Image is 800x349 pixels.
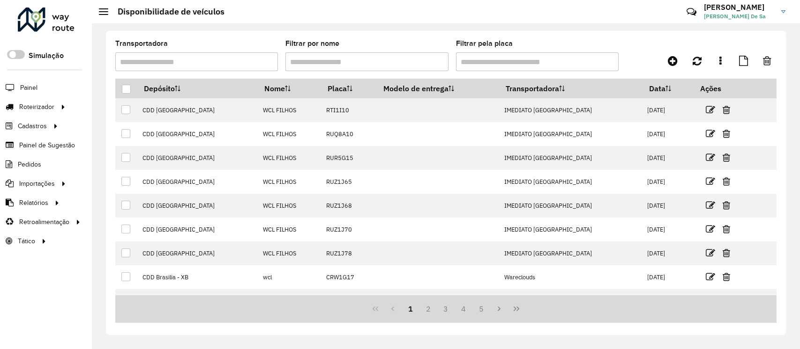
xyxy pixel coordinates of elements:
a: Excluir [723,247,730,259]
td: [DATE] [643,98,694,122]
th: Depósito [137,79,258,98]
span: Pedidos [18,160,41,169]
th: Data [643,79,694,98]
button: Last Page [508,300,525,318]
td: CDD [GEOGRAPHIC_DATA] [137,122,258,146]
th: Nome [258,79,321,98]
td: CDD Brasilia - XB [137,265,258,289]
td: RTI1I10 [321,98,377,122]
a: Editar [706,199,715,211]
a: Editar [706,103,715,116]
td: CDD Brasilia - XB [137,289,258,313]
label: Filtrar pela placa [456,38,513,49]
td: [DATE] [643,146,694,170]
td: IMEDIATO [GEOGRAPHIC_DATA] [500,146,643,170]
span: Painel de Sugestão [19,140,75,150]
th: Placa [321,79,377,98]
td: RUZ1J78 [321,241,377,265]
td: [DATE] [643,170,694,194]
td: [DATE] [643,289,694,313]
td: RUQ8A10 [321,122,377,146]
a: Editar [706,294,715,307]
button: 4 [455,300,472,318]
button: 5 [472,300,490,318]
span: Retroalimentação [19,217,69,227]
td: CDD [GEOGRAPHIC_DATA] [137,194,258,218]
a: Excluir [723,127,730,140]
button: 2 [419,300,437,318]
td: IMEDIATO [GEOGRAPHIC_DATA] [500,194,643,218]
td: [DATE] [643,265,694,289]
td: WCL FILHOS [258,194,321,218]
td: CRW1G17 [321,265,377,289]
td: IMEDIATO [GEOGRAPHIC_DATA] [500,241,643,265]
h2: Disponibilidade de veículos [108,7,224,17]
span: Cadastros [18,121,47,131]
span: [PERSON_NAME] De Sa [704,12,774,21]
td: CDD [GEOGRAPHIC_DATA] [137,146,258,170]
td: RUZ1J68 [321,194,377,218]
td: [DATE] [643,218,694,241]
button: Next Page [490,300,508,318]
a: Excluir [723,151,730,164]
td: WCL FILHOS [258,218,321,241]
th: Ações [694,79,750,98]
a: Excluir [723,103,730,116]
a: Editar [706,127,715,140]
h3: [PERSON_NAME] [704,3,774,12]
td: IMEDIATO [GEOGRAPHIC_DATA] [500,98,643,122]
th: Modelo de entrega [377,79,500,98]
a: Editar [706,270,715,283]
td: Wareclouds [500,289,643,313]
td: Wareclouds [500,265,643,289]
a: Excluir [723,223,730,235]
a: Excluir [723,270,730,283]
a: Contato Rápido [681,2,702,22]
a: Excluir [723,294,730,307]
td: RUZ1J65 [321,170,377,194]
label: Simulação [29,50,64,61]
button: 3 [437,300,455,318]
td: IMEDIATO [GEOGRAPHIC_DATA] [500,218,643,241]
td: WCL FILHOS [258,146,321,170]
label: Filtrar por nome [285,38,339,49]
td: CRW1G18 [321,289,377,313]
a: Editar [706,151,715,164]
th: Transportadora [500,79,643,98]
td: wcl [258,265,321,289]
td: CDD [GEOGRAPHIC_DATA] [137,98,258,122]
span: Relatórios [19,198,48,208]
td: CDD [GEOGRAPHIC_DATA] [137,218,258,241]
td: [DATE] [643,241,694,265]
a: Editar [706,175,715,188]
span: Importações [19,179,55,189]
a: Excluir [723,199,730,211]
td: IMEDIATO [GEOGRAPHIC_DATA] [500,122,643,146]
a: Editar [706,223,715,235]
td: WCL FILHOS [258,170,321,194]
td: [DATE] [643,194,694,218]
td: WCL FILHOS [258,122,321,146]
td: RUZ1J70 [321,218,377,241]
a: Excluir [723,175,730,188]
span: Painel [20,83,37,93]
span: Tático [18,236,35,246]
td: [DATE] [643,122,694,146]
button: 1 [402,300,419,318]
span: Roteirizador [19,102,54,112]
td: IMEDIATO [GEOGRAPHIC_DATA] [500,170,643,194]
label: Transportadora [115,38,168,49]
td: RUR5G15 [321,146,377,170]
td: WCL FILHOS [258,241,321,265]
td: CDD [GEOGRAPHIC_DATA] [137,241,258,265]
td: CDD [GEOGRAPHIC_DATA] [137,170,258,194]
a: Editar [706,247,715,259]
td: wcl [258,289,321,313]
td: WCL FILHOS [258,98,321,122]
